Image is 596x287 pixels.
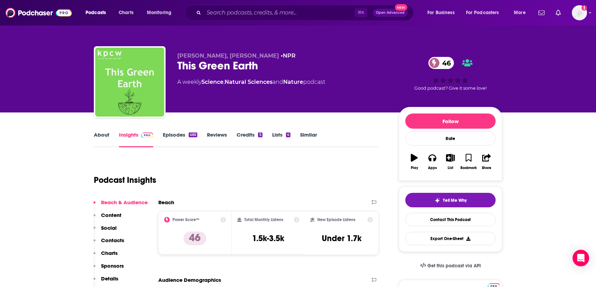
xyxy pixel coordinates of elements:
[460,166,477,170] div: Bookmark
[283,79,303,85] a: Nature
[94,175,156,185] h1: Podcast Insights
[553,7,564,19] a: Show notifications dropdown
[428,166,437,170] div: Apps
[119,8,133,18] span: Charts
[461,7,509,18] button: open menu
[466,8,499,18] span: For Podcasters
[177,52,279,59] span: [PERSON_NAME], [PERSON_NAME]
[405,113,496,129] button: Follow
[93,225,117,237] button: Social
[6,6,72,19] img: Podchaser - Follow, Share and Rate Podcasts
[258,132,262,137] div: 5
[478,149,496,174] button: Share
[405,131,496,146] div: Rate
[101,237,124,244] p: Contacts
[514,8,526,18] span: More
[423,149,441,174] button: Apps
[509,7,534,18] button: open menu
[158,277,221,283] h2: Audience Demographics
[572,5,587,20] img: User Profile
[172,217,199,222] h2: Power Score™
[177,78,325,86] div: A weekly podcast
[252,233,284,244] h3: 1.5k-3.5k
[94,131,109,147] a: About
[399,52,502,95] div: 46Good podcast? Give it some love!
[427,8,455,18] span: For Business
[237,131,262,147] a: Credits5
[93,212,121,225] button: Content
[395,4,407,11] span: New
[355,8,367,17] span: ⌘ K
[101,275,118,282] p: Details
[405,232,496,245] button: Export One-Sheet
[428,57,454,69] a: 46
[114,7,138,18] a: Charts
[423,7,463,18] button: open menu
[93,237,124,250] button: Contacts
[272,131,290,147] a: Lists4
[101,212,121,218] p: Content
[93,250,118,263] button: Charts
[86,8,106,18] span: Podcasts
[573,250,589,266] div: Open Intercom Messenger
[582,5,587,11] svg: Add a profile image
[119,131,153,147] a: InsightsPodchaser Pro
[101,199,148,206] p: Reach & Audience
[322,233,361,244] h3: Under 1.7k
[427,263,481,269] span: Get this podcast via API
[414,86,487,91] span: Good podcast? Give it some love!
[225,79,272,85] a: Natural Sciences
[435,198,440,203] img: tell me why sparkle
[415,257,486,274] a: Get this podcast via API
[147,8,171,18] span: Monitoring
[448,166,453,170] div: List
[459,149,477,174] button: Bookmark
[443,198,467,203] span: Tell Me Why
[572,5,587,20] button: Show profile menu
[283,52,296,59] a: NPR
[405,193,496,207] button: tell me why sparkleTell Me Why
[101,263,124,269] p: Sponsors
[244,217,283,222] h2: Total Monthly Listens
[158,199,174,206] h2: Reach
[95,48,164,117] img: This Green Earth
[405,149,423,174] button: Play
[142,7,180,18] button: open menu
[141,132,153,138] img: Podchaser Pro
[201,79,223,85] a: Science
[183,231,206,245] p: 46
[317,217,355,222] h2: New Episode Listens
[482,166,491,170] div: Share
[411,166,418,170] div: Play
[272,79,283,85] span: and
[281,52,296,59] span: •
[536,7,547,19] a: Show notifications dropdown
[441,149,459,174] button: List
[300,131,317,147] a: Similar
[223,79,225,85] span: ,
[373,9,408,17] button: Open AdvancedNew
[189,132,197,137] div: 465
[207,131,227,147] a: Reviews
[93,263,124,275] button: Sponsors
[93,199,148,212] button: Reach & Audience
[376,11,405,14] span: Open Advanced
[204,7,355,18] input: Search podcasts, credits, & more...
[101,250,118,256] p: Charts
[405,213,496,226] a: Contact This Podcast
[81,7,115,18] button: open menu
[435,57,454,69] span: 46
[191,5,420,21] div: Search podcasts, credits, & more...
[572,5,587,20] span: Logged in as Rbaldwin
[286,132,290,137] div: 4
[163,131,197,147] a: Episodes465
[101,225,117,231] p: Social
